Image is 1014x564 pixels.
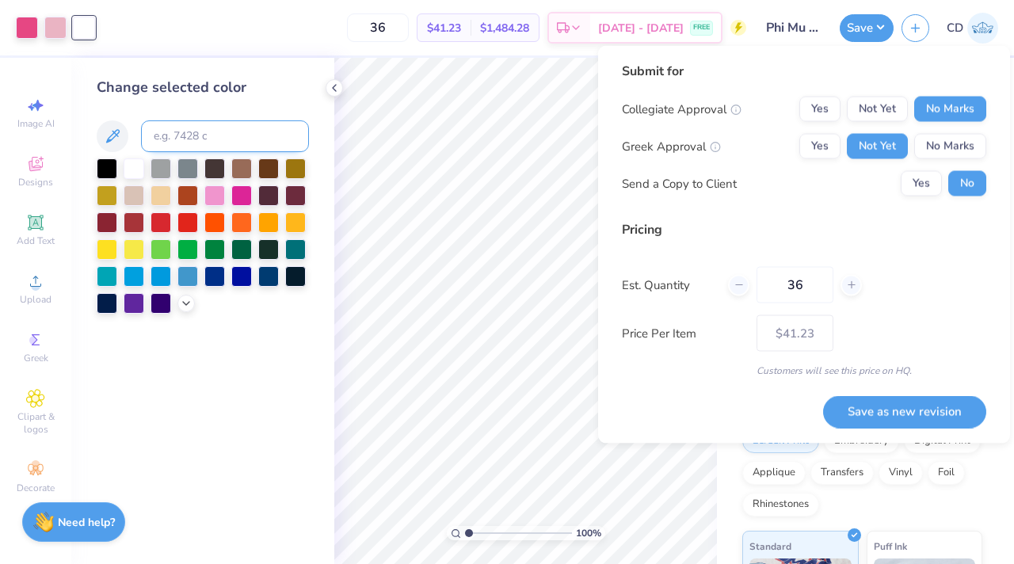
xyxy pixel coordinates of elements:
div: Applique [742,461,806,485]
input: e.g. 7428 c [141,120,309,152]
input: Untitled Design [754,12,832,44]
div: Collegiate Approval [622,100,741,118]
span: $1,484.28 [480,20,529,36]
span: CD [947,19,963,37]
span: Greek [24,352,48,364]
button: Yes [799,97,841,122]
span: Upload [20,293,51,306]
div: Transfers [810,461,874,485]
button: Yes [799,134,841,159]
button: Not Yet [847,97,908,122]
label: Est. Quantity [622,276,716,294]
span: 100 % [576,526,601,540]
div: Send a Copy to Client [622,174,737,192]
strong: Need help? [58,515,115,530]
span: Clipart & logos [8,410,63,436]
button: No Marks [914,134,986,159]
div: Change selected color [97,77,309,98]
input: – – [347,13,409,42]
button: Save [840,14,894,42]
div: Submit for [622,62,986,81]
button: Yes [901,171,942,196]
label: Price Per Item [622,324,745,342]
button: No [948,171,986,196]
span: Puff Ink [874,538,907,554]
span: $41.23 [427,20,461,36]
div: Vinyl [879,461,923,485]
div: Greek Approval [622,137,721,155]
span: Decorate [17,482,55,494]
button: Save as new revision [823,395,986,428]
div: Customers will see this price on HQ. [622,364,986,378]
span: Image AI [17,117,55,130]
div: Foil [928,461,965,485]
div: Pricing [622,220,986,239]
img: Colby Duncan [967,13,998,44]
button: Not Yet [847,134,908,159]
span: Add Text [17,234,55,247]
span: FREE [693,22,710,33]
span: Designs [18,176,53,189]
a: CD [947,13,998,44]
button: No Marks [914,97,986,122]
span: Standard [749,538,791,554]
span: [DATE] - [DATE] [598,20,684,36]
input: – – [757,267,833,303]
div: Rhinestones [742,493,819,516]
